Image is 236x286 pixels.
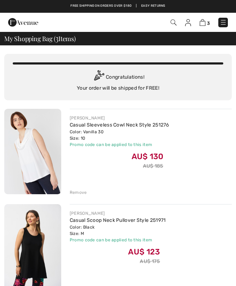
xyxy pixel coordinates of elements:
[70,224,166,237] div: Color: Black Size: M
[13,70,223,92] div: Congratulations! Your order will be shipped for FREE!
[140,258,160,264] s: AU$ 175
[141,4,166,9] a: Easy Returns
[70,141,169,148] div: Promo code can be applied to this item
[70,4,132,9] a: Free shipping on orders over $180
[171,19,177,26] img: Search
[70,129,169,141] div: Color: Vanilla 30 Size: 10
[143,163,163,169] s: AU$ 185
[128,247,160,257] span: AU$ 123
[92,70,106,84] img: Congratulation2.svg
[70,189,87,196] div: Remove
[8,19,38,25] a: 1ère Avenue
[70,115,169,121] div: [PERSON_NAME]
[8,15,38,29] img: 1ère Avenue
[4,35,76,42] span: My Shopping Bag ( Items)
[70,217,166,223] a: Casual Scoop Neck Pullover Style 251971
[56,34,58,42] span: 3
[207,21,210,26] span: 3
[220,19,227,26] img: Menu
[200,19,206,26] img: Shopping Bag
[70,210,166,217] div: [PERSON_NAME]
[200,19,210,26] a: 3
[70,122,169,128] a: Casual Sleeveless Cowl Neck Style 251276
[4,109,61,194] img: Casual Sleeveless Cowl Neck Style 251276
[136,4,137,9] span: |
[70,237,166,243] div: Promo code can be applied to this item
[185,19,191,26] img: My Info
[132,152,163,161] span: AU$ 130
